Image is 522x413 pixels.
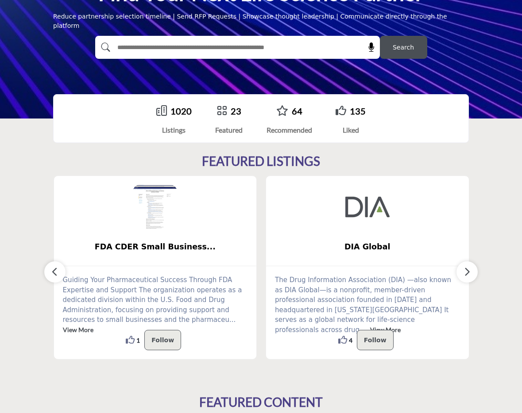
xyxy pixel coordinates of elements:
[199,395,323,410] h2: FEATURED CONTENT
[63,326,93,333] a: View More
[380,36,427,59] button: Search
[202,154,320,169] h2: FEATURED LISTINGS
[276,105,288,117] a: Go to Recommended
[215,125,243,135] div: Featured
[217,105,227,117] a: Go to Featured
[370,326,401,333] a: View More
[279,241,456,252] span: DIA Global
[231,106,241,116] a: 23
[133,185,177,229] img: FDA CDER Small Business and Industry Assistance (SBIA)
[349,336,352,345] span: 4
[393,43,414,52] span: Search
[144,330,181,350] button: Follow
[362,326,368,334] span: ...
[63,275,248,335] p: Guiding Your Pharmaceutical Success Through FDA Expertise and Support The organization operates a...
[151,335,174,345] p: Follow
[336,125,366,135] div: Liked
[279,235,456,259] b: DIA Global
[336,105,346,116] i: Go to Liked
[229,316,236,324] span: ...
[53,12,469,31] div: Reduce partnership selection timeline | Send RFP Requests | Showcase thought leadership | Communi...
[292,106,302,116] a: 64
[275,275,460,335] p: The Drug Information Association (DIA) —also known as DIA Global—is a nonprofit, member-driven pr...
[67,241,244,252] span: FDA CDER Small Business...
[345,185,390,229] img: DIA Global
[136,336,140,345] span: 1
[266,235,469,259] a: DIA Global
[54,235,257,259] a: FDA CDER Small Business...
[267,125,312,135] div: Recommended
[364,335,387,345] p: Follow
[357,330,394,350] button: Follow
[170,106,192,116] a: 1020
[350,106,366,116] a: 135
[156,125,192,135] div: Listings
[67,235,244,259] b: FDA CDER Small Business and Industry Assistance (SBIA)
